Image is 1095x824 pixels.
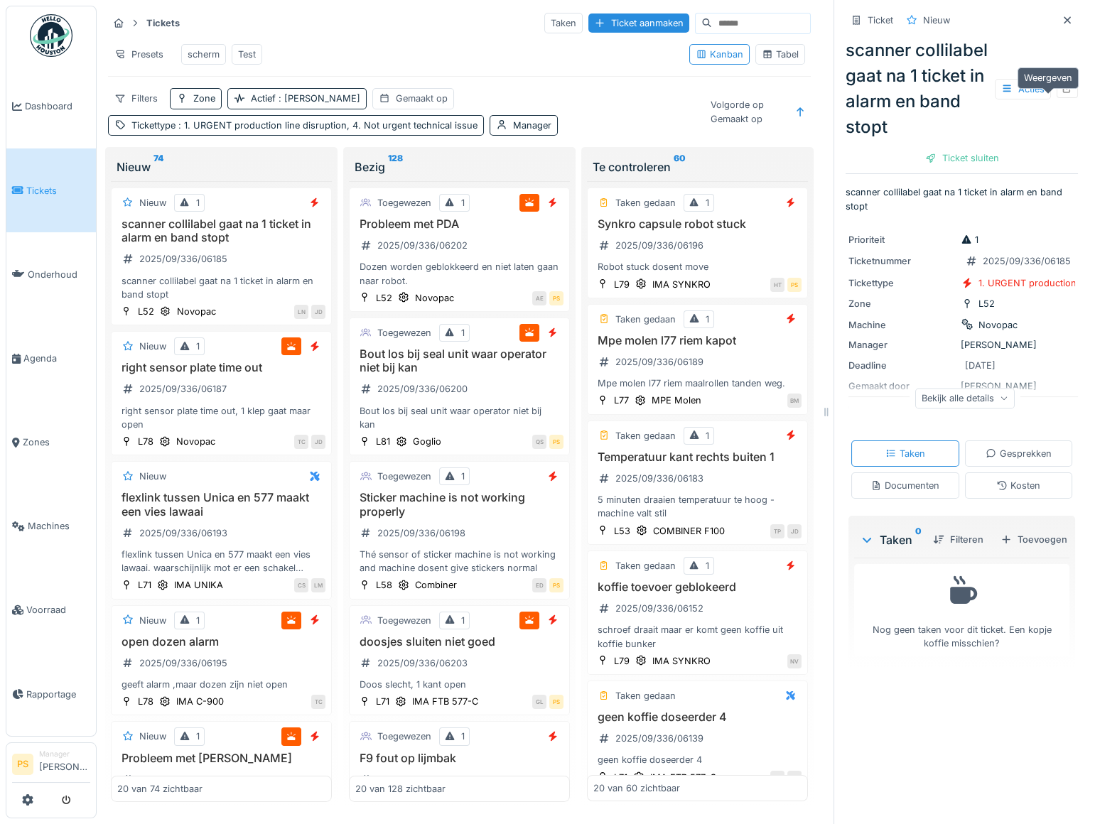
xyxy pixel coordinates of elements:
[706,429,709,443] div: 1
[6,232,96,316] a: Onderhoud
[593,782,680,796] div: 20 van 60 zichtbaar
[28,268,90,281] span: Onderhoud
[593,158,802,175] div: Te controleren
[196,340,200,353] div: 1
[544,13,583,33] div: Taken
[770,524,784,538] div: TP
[6,148,96,232] a: Tickets
[706,559,709,573] div: 1
[762,48,799,61] div: Tabel
[615,689,676,703] div: Taken gedaan
[588,13,689,33] div: Ticket aanmaken
[377,773,465,786] div: 2025/09/336/06199
[141,16,185,30] strong: Tickets
[176,120,478,131] span: : 1. URGENT production line disruption, 4. Not urgent technical issue
[377,526,465,540] div: 2025/09/336/06198
[868,13,893,27] div: Ticket
[593,217,802,231] h3: Synkro capsule robot stuck
[6,484,96,568] a: Machines
[615,559,676,573] div: Taken gedaan
[311,305,325,319] div: JD
[415,291,454,305] div: Novopac
[549,291,563,305] div: PS
[138,695,153,708] div: L78
[652,654,711,668] div: IMA SYNKRO
[615,313,676,326] div: Taken gedaan
[846,38,1078,140] div: scanner collilabel gaat na 1 ticket in alarm en band stopt
[12,754,33,775] li: PS
[23,435,90,449] span: Zones
[986,447,1052,460] div: Gesprekken
[294,578,308,592] div: CS
[117,752,325,765] h3: Probleem met [PERSON_NAME]
[927,530,989,549] div: Filteren
[848,254,955,268] div: Ticketnummer
[593,623,802,650] div: schroef draait maar er komt geen koffie uit koffie bunker
[139,526,227,540] div: 2025/09/336/06193
[614,278,630,291] div: L79
[6,652,96,736] a: Rapportage
[196,614,200,627] div: 1
[532,578,546,592] div: ED
[311,695,325,709] div: TC
[355,260,563,287] div: Dozen worden geblokkeerd en niet laten gaan naar robot.
[355,491,563,518] h3: Sticker machine is not working properly
[26,688,90,701] span: Rapportage
[377,382,468,396] div: 2025/09/336/06200
[650,771,716,784] div: IMA FTB 577-C
[787,654,802,668] div: NV
[377,730,431,743] div: Toegewezen
[848,338,955,352] div: Manager
[238,48,256,61] div: Test
[355,678,563,691] div: Doos slecht, 1 kant open
[674,158,686,175] sup: 60
[915,388,1015,408] div: Bekijk alle details
[549,435,563,449] div: PS
[131,119,478,132] div: Tickettype
[615,472,703,485] div: 2025/09/336/06183
[846,185,1078,212] p: scanner collilabel gaat na 1 ticket in alarm en band stopt
[461,470,465,483] div: 1
[276,93,360,104] span: : [PERSON_NAME]
[615,429,676,443] div: Taken gedaan
[139,656,227,670] div: 2025/09/336/06195
[923,13,950,27] div: Nieuw
[193,92,215,105] div: Zone
[770,278,784,292] div: HT
[355,635,563,649] h3: doosjes sluiten niet goed
[139,382,227,396] div: 2025/09/336/06187
[117,635,325,649] h3: open dozen alarm
[919,148,1005,168] div: Ticket sluiten
[26,603,90,617] span: Voorraad
[704,94,787,129] div: Volgorde op Gemaakt op
[706,196,709,210] div: 1
[377,239,468,252] div: 2025/09/336/06202
[117,782,203,796] div: 20 van 74 zichtbaar
[593,580,802,594] h3: koffie toevoer geblokeerd
[915,531,922,548] sup: 0
[108,44,170,65] div: Presets
[30,14,72,57] img: Badge_color-CXgf-gQk.svg
[355,404,563,431] div: Bout los bij seal unit waar operator niet bij kan
[593,376,802,390] div: Mpe molen l77 riem maalrollen tanden weg.
[138,435,153,448] div: L78
[23,352,90,365] span: Agenda
[461,196,465,210] div: 1
[995,530,1073,549] div: Toevoegen
[139,730,166,743] div: Nieuw
[251,92,360,105] div: Actief
[787,524,802,538] div: JD
[614,524,630,538] div: L53
[355,158,564,175] div: Bezig
[396,92,448,105] div: Gemaakt op
[549,578,563,592] div: PS
[377,326,431,340] div: Toegewezen
[138,305,154,318] div: L52
[614,394,629,407] div: L77
[593,753,802,766] div: geen koffie doseerder 4
[961,233,978,246] div: 1
[653,524,725,538] div: COMBINER F100
[615,355,703,369] div: 2025/09/336/06189
[153,158,163,175] sup: 74
[532,291,546,305] div: AE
